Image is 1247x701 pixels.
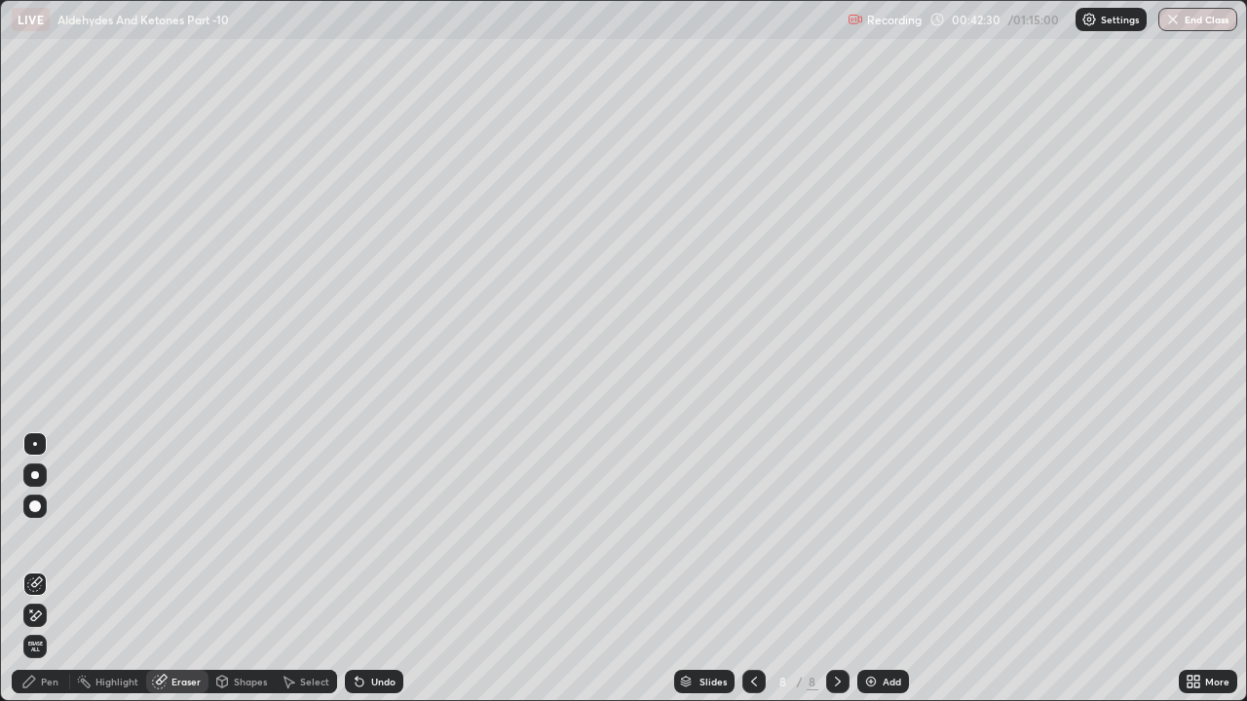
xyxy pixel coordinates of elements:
span: Erase all [24,641,46,652]
div: Undo [371,677,396,686]
div: 8 [807,673,818,690]
div: 8 [774,676,793,687]
div: Slides [699,677,727,686]
button: End Class [1158,8,1237,31]
div: Select [300,677,329,686]
img: recording.375f2c34.svg [848,12,863,27]
div: Pen [41,677,58,686]
p: Settings [1101,15,1139,24]
img: class-settings-icons [1081,12,1097,27]
div: Add [883,677,901,686]
div: Highlight [95,677,138,686]
img: end-class-cross [1165,12,1181,27]
div: / [797,676,803,687]
img: add-slide-button [863,674,879,689]
p: LIVE [18,12,44,27]
div: Shapes [234,677,267,686]
div: More [1205,677,1229,686]
p: Recording [867,13,922,27]
p: Aldehydes And Ketones Part -10 [57,12,229,27]
div: Eraser [171,677,201,686]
